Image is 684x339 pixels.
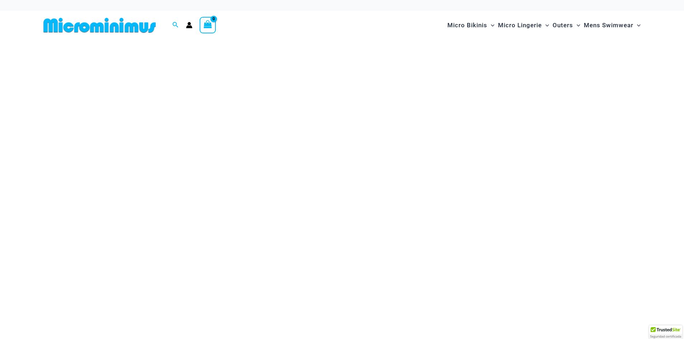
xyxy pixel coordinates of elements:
[487,16,494,34] span: Menu Toggle
[649,325,682,339] div: TrustedSite Certified
[584,16,633,34] span: Mens Swimwear
[553,16,573,34] span: Outers
[200,17,216,33] a: View Shopping Cart, empty
[447,16,487,34] span: Micro Bikinis
[446,14,496,36] a: Micro BikinisMenu ToggleMenu Toggle
[496,14,551,36] a: Micro LingerieMenu ToggleMenu Toggle
[172,21,179,30] a: Search icon link
[582,14,642,36] a: Mens SwimwearMenu ToggleMenu Toggle
[633,16,641,34] span: Menu Toggle
[445,13,644,37] nav: Site Navigation
[498,16,542,34] span: Micro Lingerie
[41,17,159,33] img: MM SHOP LOGO FLAT
[542,16,549,34] span: Menu Toggle
[186,22,192,28] a: Account icon link
[551,14,582,36] a: OutersMenu ToggleMenu Toggle
[573,16,580,34] span: Menu Toggle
